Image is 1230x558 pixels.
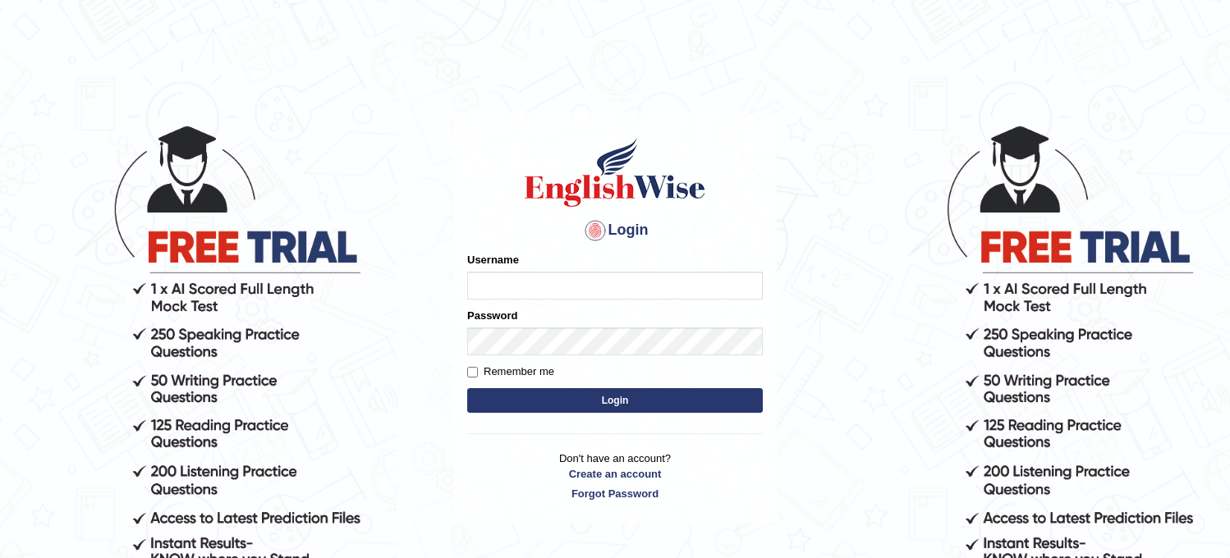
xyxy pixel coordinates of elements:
a: Create an account [467,466,763,482]
p: Don't have an account? [467,451,763,501]
a: Forgot Password [467,486,763,501]
label: Username [467,252,519,268]
label: Remember me [467,364,554,380]
img: Logo of English Wise sign in for intelligent practice with AI [521,135,709,209]
h4: Login [467,217,763,244]
input: Remember me [467,367,478,377]
button: Login [467,388,763,413]
label: Password [467,308,517,323]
